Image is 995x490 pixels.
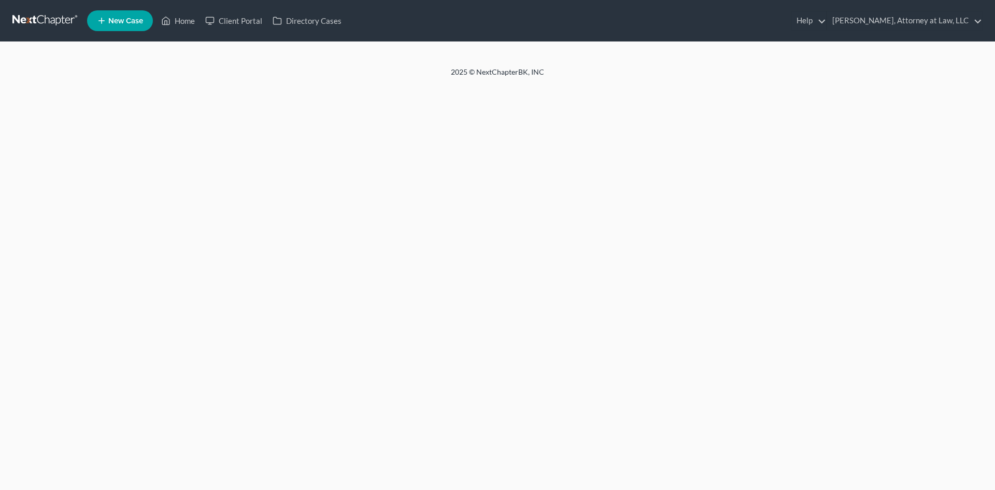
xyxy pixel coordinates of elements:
a: Home [156,11,200,30]
div: 2025 © NextChapterBK, INC [202,67,793,86]
a: [PERSON_NAME], Attorney at Law, LLC [827,11,982,30]
a: Client Portal [200,11,267,30]
a: Help [791,11,826,30]
new-legal-case-button: New Case [87,10,153,31]
a: Directory Cases [267,11,347,30]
